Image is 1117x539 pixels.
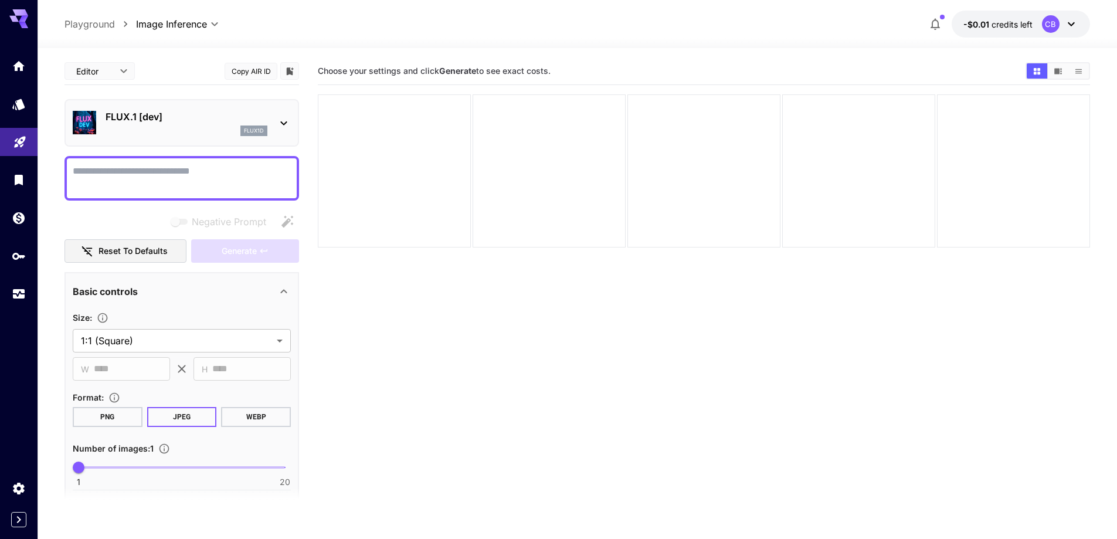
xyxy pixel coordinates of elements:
div: Usage [12,287,26,301]
button: -$0.0105CB [952,11,1090,38]
a: Playground [64,17,115,31]
button: Reset to defaults [64,239,186,263]
span: Size : [73,313,92,323]
button: Expand sidebar [11,512,26,527]
span: credits left [992,19,1033,29]
div: Home [12,59,26,73]
span: Format : [73,392,104,402]
span: W [81,362,89,376]
button: Choose the file format for the output image. [104,392,125,404]
div: Wallet [12,211,26,225]
span: 1:1 (Square) [81,334,272,348]
span: Negative prompts are not compatible with the selected model. [168,214,276,229]
div: Library [12,172,26,187]
p: FLUX.1 [dev] [106,110,267,124]
div: FLUX.1 [dev]flux1d [73,105,291,141]
button: Show images in list view [1068,63,1089,79]
button: JPEG [147,407,217,427]
span: Negative Prompt [192,215,266,229]
div: Basic controls [73,277,291,306]
p: Basic controls [73,284,138,299]
span: Number of images : 1 [73,443,154,453]
span: 20 [280,476,290,488]
p: flux1d [244,127,264,135]
span: 1 [77,476,80,488]
span: Editor [76,65,113,77]
span: -$0.01 [963,19,992,29]
button: Add to library [284,64,295,78]
div: CB [1042,15,1060,33]
div: Playground [13,131,27,145]
button: Show images in grid view [1027,63,1047,79]
button: Copy AIR ID [225,63,277,80]
button: Specify how many images to generate in a single request. Each image generation will be charged se... [154,443,175,455]
span: Image Inference [136,17,207,31]
div: Show images in grid viewShow images in video viewShow images in list view [1026,62,1090,80]
button: Show images in video view [1048,63,1068,79]
button: PNG [73,407,142,427]
b: Generate [439,66,476,76]
span: H [202,362,208,376]
nav: breadcrumb [64,17,136,31]
div: Settings [12,481,26,496]
div: Models [12,97,26,111]
div: -$0.0105 [963,18,1033,30]
span: Choose your settings and click to see exact costs. [318,66,551,76]
button: Adjust the dimensions of the generated image by specifying its width and height in pixels, or sel... [92,312,113,324]
button: WEBP [221,407,291,427]
div: API Keys [12,249,26,263]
